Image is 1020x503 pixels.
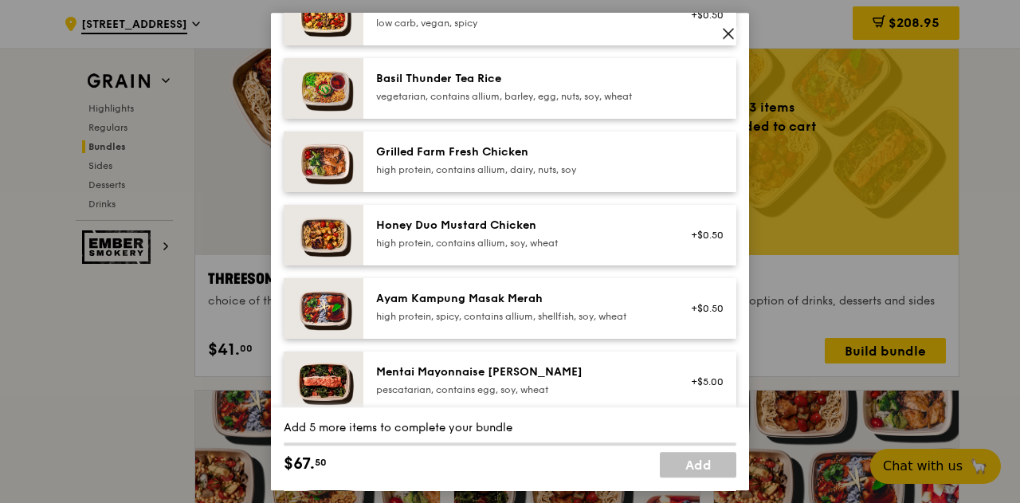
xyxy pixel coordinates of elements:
div: high protein, contains allium, soy, wheat [376,237,662,250]
img: daily_normal_HORZ-Basil-Thunder-Tea-Rice.jpg [284,58,363,119]
div: +$5.00 [681,375,724,388]
span: $67. [284,452,315,476]
div: high protein, contains allium, dairy, nuts, soy [376,163,662,176]
img: daily_normal_HORZ-Grilled-Farm-Fresh-Chicken.jpg [284,132,363,192]
div: Grilled Farm Fresh Chicken [376,144,662,160]
div: +$0.50 [681,9,724,22]
a: Add [660,452,736,477]
span: 50 [315,456,327,469]
div: low carb, vegan, spicy [376,17,662,29]
img: daily_normal_Mentai-Mayonnaise-Aburi-Salmon-HORZ.jpg [284,352,363,412]
div: +$0.50 [681,229,724,242]
div: Mentai Mayonnaise [PERSON_NAME] [376,364,662,380]
div: Honey Duo Mustard Chicken [376,218,662,234]
div: pescatarian, contains egg, soy, wheat [376,383,662,396]
div: Add 5 more items to complete your bundle [284,420,736,436]
div: vegetarian, contains allium, barley, egg, nuts, soy, wheat [376,90,662,103]
div: Ayam Kampung Masak Merah [376,291,662,307]
img: daily_normal_Ayam_Kampung_Masak_Merah_Horizontal_.jpg [284,278,363,339]
div: Basil Thunder Tea Rice [376,71,662,87]
div: high protein, spicy, contains allium, shellfish, soy, wheat [376,310,662,323]
div: +$0.50 [681,302,724,315]
img: daily_normal_Honey_Duo_Mustard_Chicken__Horizontal_.jpg [284,205,363,265]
